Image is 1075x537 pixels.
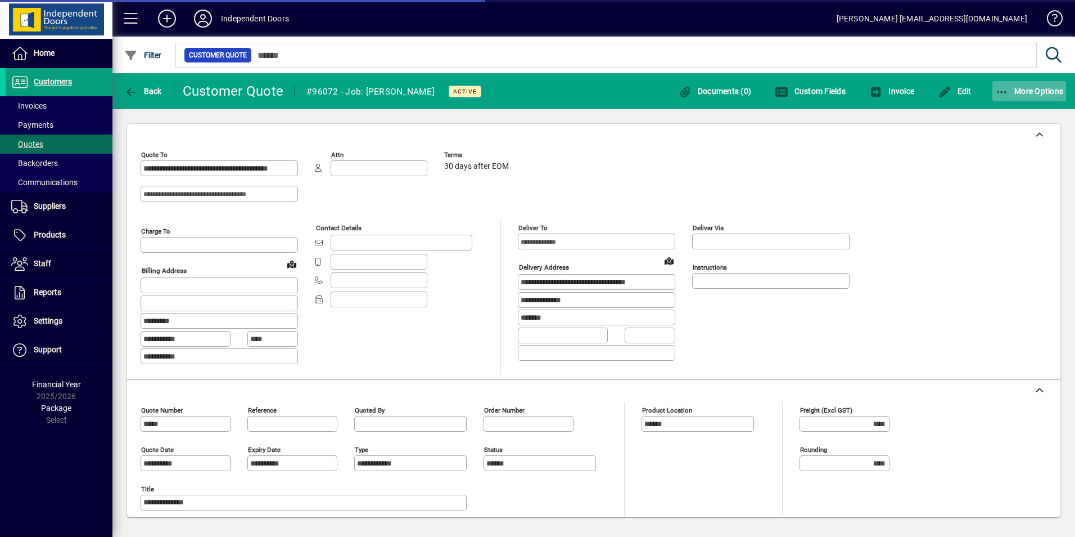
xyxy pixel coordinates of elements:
span: Invoices [11,101,47,110]
span: More Options [995,87,1064,96]
mat-label: Type [355,445,368,453]
mat-label: Rounding [800,445,827,453]
span: Documents (0) [678,87,751,96]
mat-label: Deliver To [518,224,548,232]
span: Customers [34,77,72,86]
span: Settings [34,316,62,325]
span: Back [124,87,162,96]
mat-label: Expiry date [248,445,281,453]
mat-label: Title [141,485,154,493]
button: Documents (0) [675,81,754,101]
a: Staff [6,250,112,278]
mat-label: Attn [331,151,344,159]
mat-label: Instructions [693,263,727,271]
a: Home [6,39,112,68]
a: Knowledge Base [1038,2,1061,39]
mat-label: Quote date [141,445,174,453]
button: Edit [935,81,974,101]
span: Financial Year [32,380,81,389]
span: Custom Fields [775,87,846,96]
a: View on map [283,255,301,273]
span: Package [41,404,71,413]
div: [PERSON_NAME] [EMAIL_ADDRESS][DOMAIN_NAME] [837,10,1027,28]
a: Invoices [6,96,112,115]
a: View on map [660,252,678,270]
a: Settings [6,307,112,335]
span: Quotes [11,140,43,149]
button: Filter [121,45,165,65]
button: More Options [992,81,1067,101]
div: Customer Quote [183,82,284,100]
a: Support [6,336,112,364]
div: Independent Doors [221,10,289,28]
span: Backorders [11,159,58,168]
mat-label: Quote number [141,406,183,414]
a: Backorders [6,154,112,173]
span: Home [34,48,55,57]
span: Support [34,345,62,354]
span: Suppliers [34,202,66,211]
a: Suppliers [6,193,112,221]
mat-label: Deliver via [693,224,724,232]
mat-label: Reference [248,406,277,414]
button: Profile [185,8,221,29]
span: Communications [11,178,78,187]
span: Payments [11,120,53,129]
span: Filter [124,51,162,60]
a: Reports [6,279,112,307]
a: Products [6,221,112,249]
div: #96072 - Job: [PERSON_NAME] [306,83,435,101]
a: Communications [6,173,112,192]
button: Custom Fields [772,81,848,101]
a: Payments [6,115,112,135]
span: Products [34,230,66,239]
button: Invoice [866,81,917,101]
mat-label: Status [484,445,503,453]
mat-label: Order number [484,406,525,414]
mat-label: Freight (excl GST) [800,406,852,414]
span: Reports [34,288,61,297]
a: Quotes [6,135,112,154]
span: Invoice [869,87,914,96]
span: 30 days after EOM [444,162,509,171]
span: Active [453,88,477,95]
span: Edit [938,87,972,96]
mat-label: Quoted by [355,406,385,414]
span: Terms [444,151,512,159]
button: Back [121,81,165,101]
mat-label: Quote To [141,151,168,159]
mat-label: Charge To [141,227,170,235]
mat-label: Product location [642,406,692,414]
span: Staff [34,259,51,268]
app-page-header-button: Back [112,81,174,101]
button: Add [149,8,185,29]
span: Customer Quote [189,50,247,61]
